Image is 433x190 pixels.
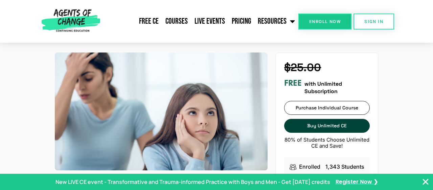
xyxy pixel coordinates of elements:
a: Enroll Now [298,14,351,29]
h4: $25.00 [284,61,370,74]
nav: Menu [103,13,298,30]
p: 1,343 Students [325,163,364,171]
a: SIGN IN [354,14,394,29]
a: Resources [254,13,298,30]
a: Free CE [136,13,162,30]
button: Close Banner [421,178,430,186]
span: Purchase Individual Course [296,105,358,111]
span: SIGN IN [364,19,383,24]
h3: FREE [284,78,302,88]
img: School Avoidance and Refusal (1 General CE Credit) [55,52,268,170]
a: Live Events [191,13,228,30]
span: Buy Unlimited CE [307,123,347,129]
p: 80% of Students Choose Unlimited CE and Save! [284,137,370,149]
p: New LIVE CE event - Transformative and Trauma-informed Practice with Boys and Men - Get [DATE] cr... [55,178,330,186]
a: Courses [162,13,191,30]
a: Buy Unlimited CE [284,119,370,133]
a: Pricing [228,13,254,30]
a: Register Now ❯ [336,178,378,186]
span: Enroll Now [309,19,341,24]
a: Purchase Individual Course [284,101,370,115]
p: Enrolled [299,163,320,171]
div: with Unlimited Subscription [284,78,370,96]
